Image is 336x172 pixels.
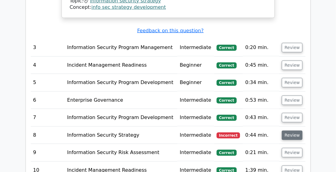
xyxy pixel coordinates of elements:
[65,57,177,74] td: Incident Management Readiness
[282,61,302,70] button: Review
[65,39,177,56] td: Information Security Program Management
[65,127,177,144] td: Information Security Strategy
[31,92,65,109] td: 6
[65,109,177,126] td: Information Security Program Development
[137,28,203,33] a: Feedback on this question?
[282,78,302,87] button: Review
[217,132,240,139] span: Incorrect
[282,113,302,122] button: Review
[31,57,65,74] td: 4
[217,115,236,121] span: Correct
[217,62,236,68] span: Correct
[70,4,267,11] div: Concept:
[177,74,214,91] td: Beginner
[177,109,214,126] td: Intermediate
[243,127,279,144] td: 0:44 min.
[31,39,65,56] td: 3
[243,74,279,91] td: 0:34 min.
[31,144,65,161] td: 9
[243,109,279,126] td: 0:43 min.
[282,131,302,140] button: Review
[65,144,177,161] td: Information Security Risk Assessment
[177,127,214,144] td: Intermediate
[243,92,279,109] td: 0:53 min.
[65,92,177,109] td: Enterprise Governance
[217,150,236,156] span: Correct
[217,80,236,86] span: Correct
[177,144,214,161] td: Intermediate
[243,144,279,161] td: 0:21 min.
[217,97,236,104] span: Correct
[31,127,65,144] td: 8
[282,148,302,157] button: Review
[91,4,166,10] a: info sec strategy development
[217,45,236,51] span: Correct
[31,74,65,91] td: 5
[282,43,302,52] button: Review
[65,74,177,91] td: Information Security Program Development
[243,39,279,56] td: 0:20 min.
[31,109,65,126] td: 7
[177,39,214,56] td: Intermediate
[177,57,214,74] td: Beginner
[177,92,214,109] td: Intermediate
[243,57,279,74] td: 0:45 min.
[282,96,302,105] button: Review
